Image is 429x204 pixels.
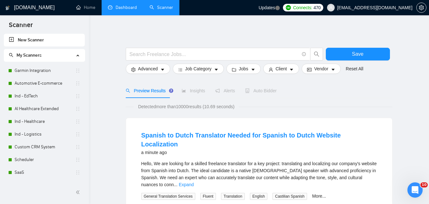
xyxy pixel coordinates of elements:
[293,4,312,11] span: Connects:
[126,88,130,93] span: search
[346,65,363,72] a: Reset All
[173,64,224,74] button: barsJob Categorycaret-down
[4,102,85,115] li: AI Healthcare Extended
[416,3,426,13] button: setting
[312,193,326,199] a: More...
[307,67,312,72] span: idcard
[4,179,85,192] li: Ind - E-commerce
[416,5,426,10] a: setting
[263,64,299,74] button: userClientcaret-down
[226,64,261,74] button: folderJobscaret-down
[245,88,250,93] span: robot
[9,53,42,58] span: My Scanners
[75,106,80,111] span: holder
[239,65,248,72] span: Jobs
[4,153,85,166] li: Scheduler
[15,77,75,90] a: Automotive E-commerce
[182,88,205,93] span: Insights
[15,115,75,128] a: Ind - Healthcare
[4,115,85,128] li: Ind - Healthcare
[15,102,75,115] a: AI Healthcare Extended
[141,193,195,200] span: General Translation Services
[245,88,277,93] span: Auto Bidder
[302,64,340,74] button: idcardVendorcaret-down
[9,53,13,57] span: search
[407,182,423,198] iframe: Intercom live chat
[352,50,363,58] span: Save
[178,67,183,72] span: bars
[75,81,80,86] span: holder
[4,34,85,46] li: New Scanner
[15,141,75,153] a: Custom CRM System
[126,64,170,74] button: settingAdvancedcaret-down
[4,166,85,179] li: SaaS
[331,67,335,72] span: caret-down
[329,5,333,10] span: user
[214,67,218,72] span: caret-down
[75,119,80,124] span: holder
[15,153,75,166] a: Scheduler
[258,5,275,10] span: Updates
[76,189,82,195] span: double-left
[15,166,75,179] a: SaaS
[215,88,235,93] span: Alerts
[75,144,80,150] span: holder
[141,161,377,187] span: Hello, We are looking for a skilled freelance translator for a key project: translating and local...
[420,182,428,187] span: 10
[215,88,220,93] span: notification
[4,64,85,77] li: Garmin Integration
[75,157,80,162] span: holder
[174,182,178,187] span: ...
[15,128,75,141] a: Ind - Logistics
[130,50,299,58] input: Search Freelance Jobs...
[9,34,80,46] a: New Scanner
[17,53,42,58] span: My Scanners
[160,67,165,72] span: caret-down
[141,160,377,188] div: Hello, We are looking for a skilled freelance translator for a key project: translating and local...
[75,94,80,99] span: holder
[272,193,307,200] span: Castilian Spanish
[131,67,136,72] span: setting
[75,68,80,73] span: holder
[286,5,291,10] img: upwork-logo.png
[15,90,75,102] a: Ind - EdTech
[313,4,320,11] span: 470
[5,3,10,13] img: logo
[108,5,137,10] a: dashboardDashboard
[311,51,323,57] span: search
[232,67,236,72] span: folder
[75,170,80,175] span: holder
[269,67,273,72] span: user
[141,132,341,148] a: Spanish to Dutch Translator Needed for Spanish to Dutch Website Localization
[150,5,173,10] a: searchScanner
[182,88,186,93] span: area-chart
[221,193,245,200] span: Translation
[4,20,38,34] span: Scanner
[250,193,267,200] span: English
[15,64,75,77] a: Garmin Integration
[168,88,174,94] div: Tooltip anchor
[310,48,323,60] button: search
[138,65,158,72] span: Advanced
[4,90,85,102] li: Ind - EdTech
[75,132,80,137] span: holder
[314,65,328,72] span: Vendor
[326,48,390,60] button: Save
[4,77,85,90] li: Automotive E-commerce
[185,65,211,72] span: Job Category
[302,52,306,56] span: info-circle
[179,182,194,187] a: Expand
[289,67,294,72] span: caret-down
[4,128,85,141] li: Ind - Logistics
[126,88,171,93] span: Preview Results
[134,103,239,110] span: Detected more than 10000 results (10.69 seconds)
[200,193,216,200] span: Fluent
[276,65,287,72] span: Client
[76,5,95,10] a: homeHome
[251,67,255,72] span: caret-down
[4,141,85,153] li: Custom CRM System
[141,149,377,156] div: a minute ago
